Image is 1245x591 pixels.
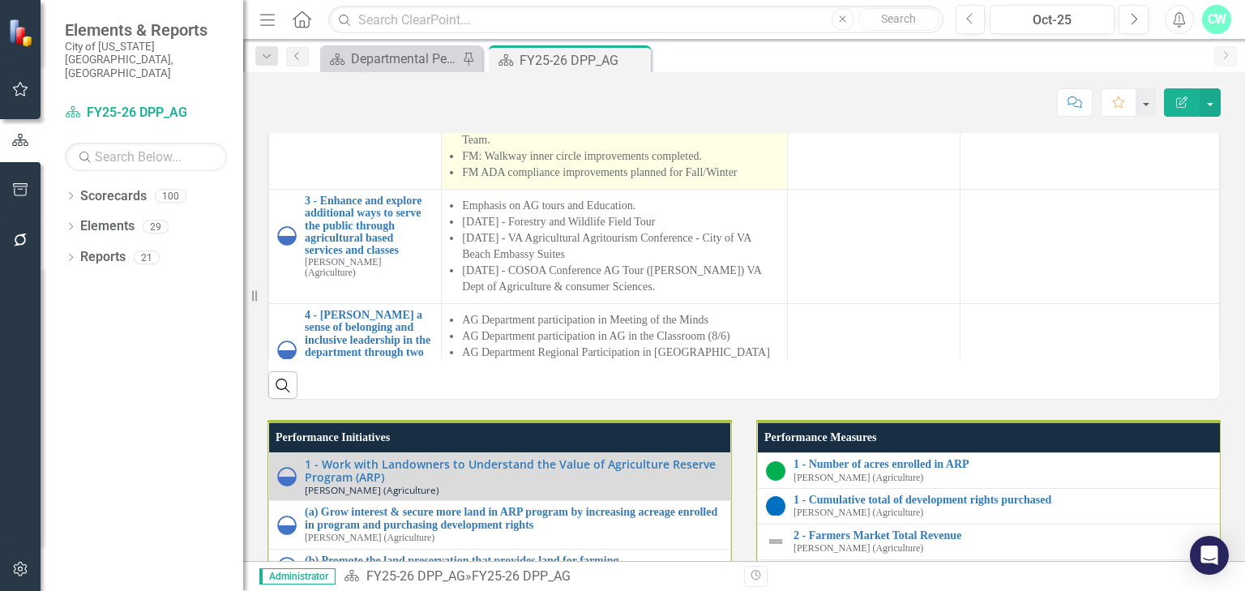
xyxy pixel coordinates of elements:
[1190,536,1229,575] div: Open Intercom Messenger
[65,40,227,79] small: City of [US_STATE][GEOGRAPHIC_DATA], [GEOGRAPHIC_DATA]
[858,8,939,31] button: Search
[462,345,779,377] li: AG Department Regional Participation in [GEOGRAPHIC_DATA] Dare Farm Days: VB & Chesapeake (10/1 a...
[1202,5,1231,34] button: CW
[80,248,126,267] a: Reports
[277,340,297,360] img: In Progress
[462,263,779,295] li: [DATE] - COSOA Conference AG Tour ([PERSON_NAME]) VA Dept of Agriculture & consumer Sciences.
[305,257,433,278] small: [PERSON_NAME] (Agriculture)
[990,5,1115,34] button: Oct-25
[305,458,722,483] a: 1 - Work with Landowners to Understand the Value of Agriculture Reserve Program (ARP)
[259,568,336,585] span: Administrator
[758,453,1225,489] td: Double-Click to Edit Right Click for Context Menu
[766,532,785,551] img: Not Defined
[277,557,297,576] img: In Progress
[960,303,1220,531] td: Double-Click to Edit
[80,217,135,236] a: Elements
[324,49,458,69] a: Departmental Performance Plans
[995,11,1109,30] div: Oct-25
[794,529,1216,542] a: 2 - Farmers Market Total Revenue
[442,303,788,531] td: Double-Click to Edit
[462,312,779,328] li: AG Department participation in Meeting of the Minds
[462,165,779,181] li: FM ADA compliance improvements planned for Fall/Winter
[155,189,186,203] div: 100
[277,226,297,246] img: In Progress
[134,251,160,264] div: 21
[881,12,916,25] span: Search
[462,198,779,214] li: Emphasis on AG tours and Education.
[766,496,785,516] img: No Target Established
[766,461,785,481] img: On Target
[794,543,923,554] small: [PERSON_NAME] (Agriculture)
[366,568,465,584] a: FY25-26 DPP_AG
[269,501,731,549] td: Double-Click to Edit Right Click for Context Menu
[462,148,779,165] li: FM: Walkway inner circle improvements completed.
[344,567,732,586] div: »
[328,6,943,34] input: Search ClearPoint...
[269,549,731,585] td: Double-Click to Edit Right Click for Context Menu
[277,467,297,486] img: In Progress
[305,195,433,257] a: 3 - Enhance and explore additional ways to serve the public through agricultural based services a...
[794,494,1216,506] a: 1 - Cumulative total of development rights purchased
[960,189,1220,303] td: Double-Click to Edit
[787,189,960,303] td: Double-Click to Edit
[520,50,647,71] div: FY25-26 DPP_AG
[269,453,731,501] td: Double-Click to Edit Right Click for Context Menu
[277,516,297,535] img: In Progress
[80,187,147,206] a: Scorecards
[65,20,227,40] span: Elements & Reports
[462,328,779,345] li: AG Department participation in AG in the Classroom (8/6)
[794,507,923,518] small: [PERSON_NAME] (Agriculture)
[8,19,36,47] img: ClearPoint Strategy
[462,230,779,263] li: [DATE] - VA Agricultural Agritourism Conference - City of VA Beach Embassy Suites
[305,485,439,495] small: [PERSON_NAME] (Agriculture)
[794,458,1216,470] a: 1 - Number of acres enrolled in ARP
[472,568,571,584] div: FY25-26 DPP_AG
[65,104,227,122] a: FY25-26 DPP_AG
[143,220,169,233] div: 29
[351,49,458,69] div: Departmental Performance Plans
[758,524,1225,559] td: Double-Click to Edit Right Click for Context Menu
[442,189,788,303] td: Double-Click to Edit
[269,189,442,303] td: Double-Click to Edit Right Click for Context Menu
[269,303,442,531] td: Double-Click to Edit Right Click for Context Menu
[305,533,434,543] small: [PERSON_NAME] (Agriculture)
[305,309,433,371] a: 4 - [PERSON_NAME] a sense of belonging and inclusive leadership in the department through two or ...
[787,303,960,531] td: Double-Click to Edit
[462,214,779,230] li: [DATE] - Forestry and Wildlife Field Tour
[758,489,1225,525] td: Double-Click to Edit Right Click for Context Menu
[794,473,923,483] small: [PERSON_NAME] (Agriculture)
[305,506,722,531] a: (a) Grow interest & secure more land in ARP program by increasing acreage enrolled in program and...
[65,143,227,171] input: Search Below...
[305,555,722,567] a: (b) Promote the land preservation that provides land for farming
